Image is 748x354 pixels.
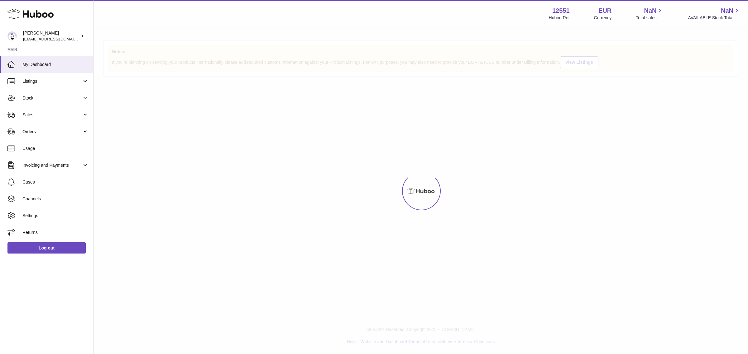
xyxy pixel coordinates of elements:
[636,15,664,21] span: Total sales
[636,7,664,21] a: NaN Total sales
[22,95,82,101] span: Stock
[23,36,92,41] span: [EMAIL_ADDRESS][DOMAIN_NAME]
[549,15,570,21] div: Huboo Ref
[23,30,79,42] div: [PERSON_NAME]
[594,15,612,21] div: Currency
[22,112,82,118] span: Sales
[22,162,82,168] span: Invoicing and Payments
[22,146,89,151] span: Usage
[22,196,89,202] span: Channels
[688,7,741,21] a: NaN AVAILABLE Stock Total
[7,31,17,41] img: internalAdmin-12551@internal.huboo.com
[22,179,89,185] span: Cases
[721,7,733,15] span: NaN
[644,7,656,15] span: NaN
[7,242,86,254] a: Log out
[22,78,82,84] span: Listings
[22,213,89,219] span: Settings
[22,230,89,235] span: Returns
[22,62,89,68] span: My Dashboard
[22,129,82,135] span: Orders
[598,7,611,15] strong: EUR
[552,7,570,15] strong: 12551
[688,15,741,21] span: AVAILABLE Stock Total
